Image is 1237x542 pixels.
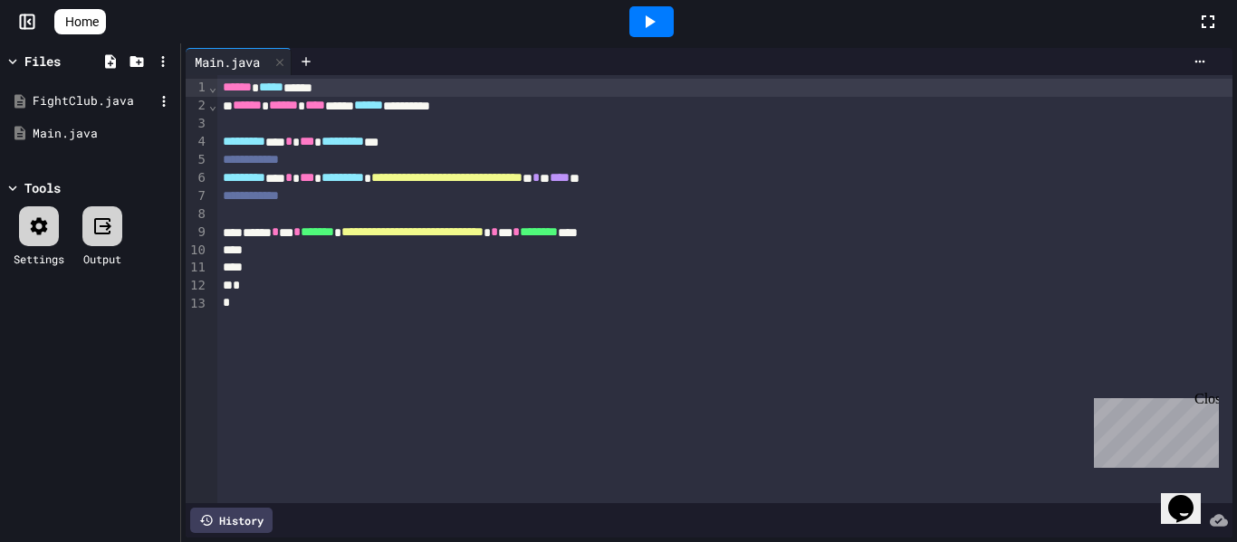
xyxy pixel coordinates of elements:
[33,125,174,143] div: Main.java
[186,48,292,75] div: Main.java
[186,277,208,295] div: 12
[1087,391,1219,468] iframe: chat widget
[33,92,154,110] div: FightClub.java
[54,9,106,34] a: Home
[186,79,208,97] div: 1
[186,115,208,133] div: 3
[186,151,208,169] div: 5
[14,251,64,267] div: Settings
[190,508,273,533] div: History
[24,52,61,71] div: Files
[65,13,99,31] span: Home
[186,259,208,277] div: 11
[24,178,61,197] div: Tools
[1161,470,1219,524] iframe: chat widget
[186,295,208,313] div: 13
[186,97,208,115] div: 2
[208,98,217,112] span: Fold line
[186,205,208,223] div: 8
[7,7,125,115] div: Chat with us now!Close
[208,80,217,94] span: Fold line
[186,223,208,242] div: 9
[186,187,208,205] div: 7
[186,133,208,151] div: 4
[186,242,208,260] div: 10
[186,169,208,187] div: 6
[186,52,269,71] div: Main.java
[83,251,121,267] div: Output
